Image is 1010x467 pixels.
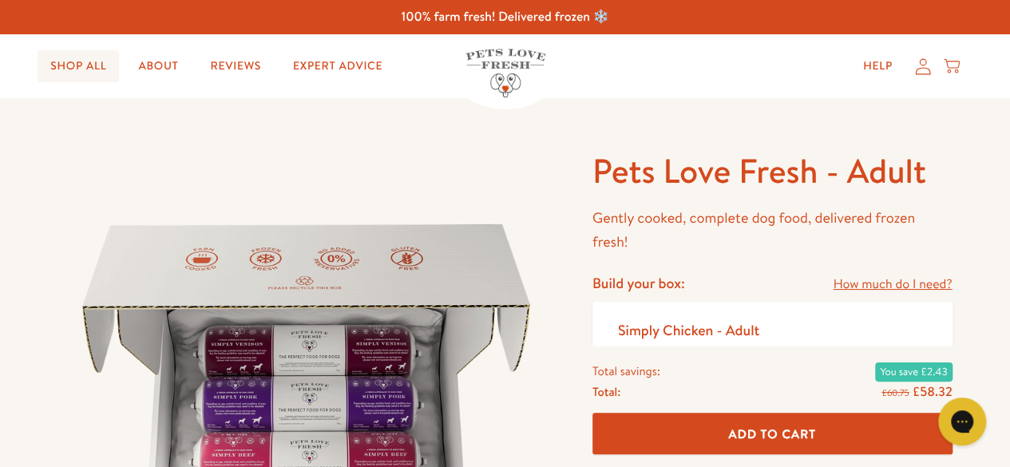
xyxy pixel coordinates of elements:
[592,360,660,381] span: Total savings:
[850,50,905,82] a: Help
[125,50,191,82] a: About
[930,392,994,451] iframe: Gorgias live chat messenger
[592,381,620,402] span: Total:
[912,382,952,400] span: £58.32
[833,274,952,295] a: How much do I need?
[881,386,909,398] s: £60.75
[280,50,395,82] a: Expert Advice
[875,362,952,381] span: You save £2.43
[592,206,953,255] p: Gently cooked, complete dog food, delivered frozen fresh!
[38,50,119,82] a: Shop All
[592,149,953,193] h1: Pets Love Fresh - Adult
[592,274,685,292] h4: Build your box:
[728,425,816,441] span: Add To Cart
[618,321,759,339] div: Simply Chicken - Adult
[592,413,953,455] button: Add To Cart
[465,49,545,97] img: Pets Love Fresh
[198,50,274,82] a: Reviews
